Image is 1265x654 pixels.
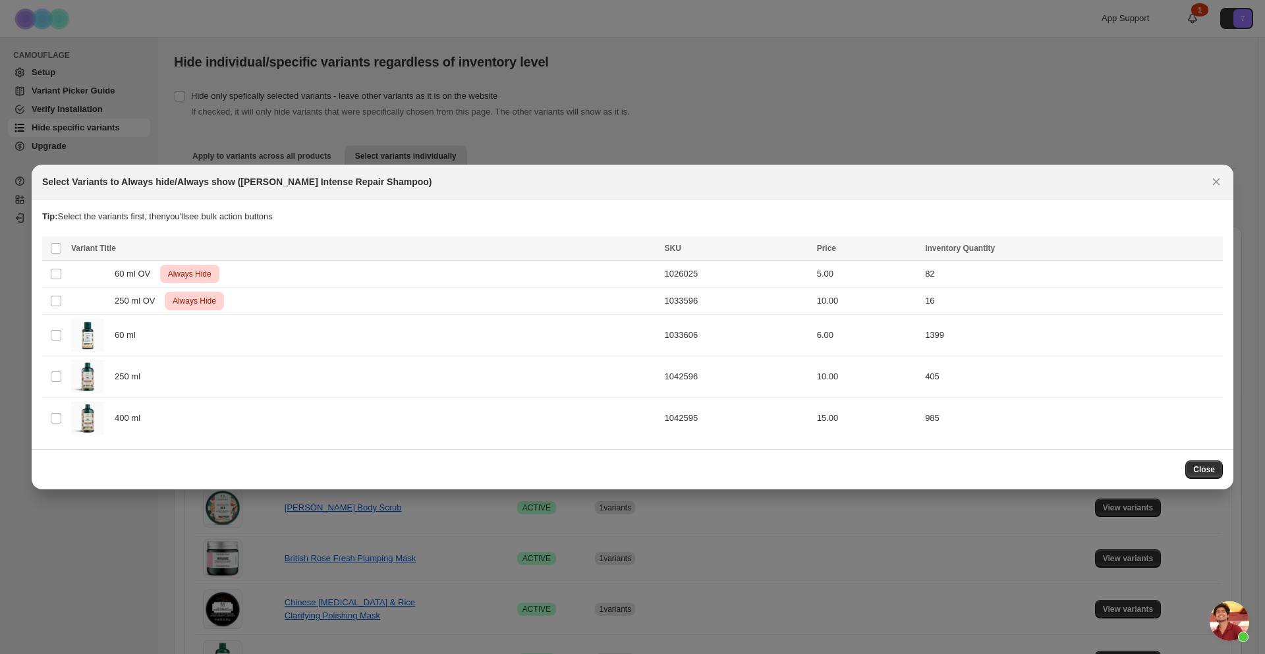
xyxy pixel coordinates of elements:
img: 1026025_Shea_20Shampoo_2060ML_20A0X_BRONZE_NW_INADCPS093.jpg [71,319,104,352]
td: 1042595 [661,398,813,439]
span: Variant Title [71,244,116,253]
td: 10.00 [813,356,921,398]
button: Close [1185,460,1223,479]
td: 985 [921,398,1223,439]
span: 60 ml OV [115,267,157,281]
span: 250 ml OV [115,294,162,308]
span: 250 ml [115,370,148,383]
td: 1033596 [661,288,813,315]
td: 1033606 [661,315,813,356]
span: Always Hide [170,293,219,309]
img: 1042596_SHEA_INTENSE_REPAIR_SHAMPOO_250ML_BRONZE_INAGRPS276.jpg [71,360,104,393]
td: 1399 [921,315,1223,356]
span: Price [817,244,836,253]
button: Close [1207,173,1225,191]
img: 1042595_SHEA_INTENSE_REPAIR_SHAMPOO_400ML_BRONZE_INAGRPS274.jpg [71,402,104,435]
td: 5.00 [813,261,921,288]
td: 1026025 [661,261,813,288]
td: 82 [921,261,1223,288]
td: 405 [921,356,1223,398]
td: 15.00 [813,398,921,439]
span: 400 ml [115,412,148,425]
span: Always Hide [165,266,214,282]
div: Chat öffnen [1210,601,1249,641]
strong: Tip: [42,211,58,221]
span: Inventory Quantity [925,244,995,253]
span: Close [1193,464,1215,475]
td: 10.00 [813,288,921,315]
td: 1042596 [661,356,813,398]
p: Select the variants first, then you'll see bulk action buttons [42,210,1223,223]
h2: Select Variants to Always hide/Always show ([PERSON_NAME] Intense Repair Shampoo) [42,175,432,188]
span: SKU [665,244,681,253]
td: 6.00 [813,315,921,356]
span: 60 ml [115,329,143,342]
td: 16 [921,288,1223,315]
